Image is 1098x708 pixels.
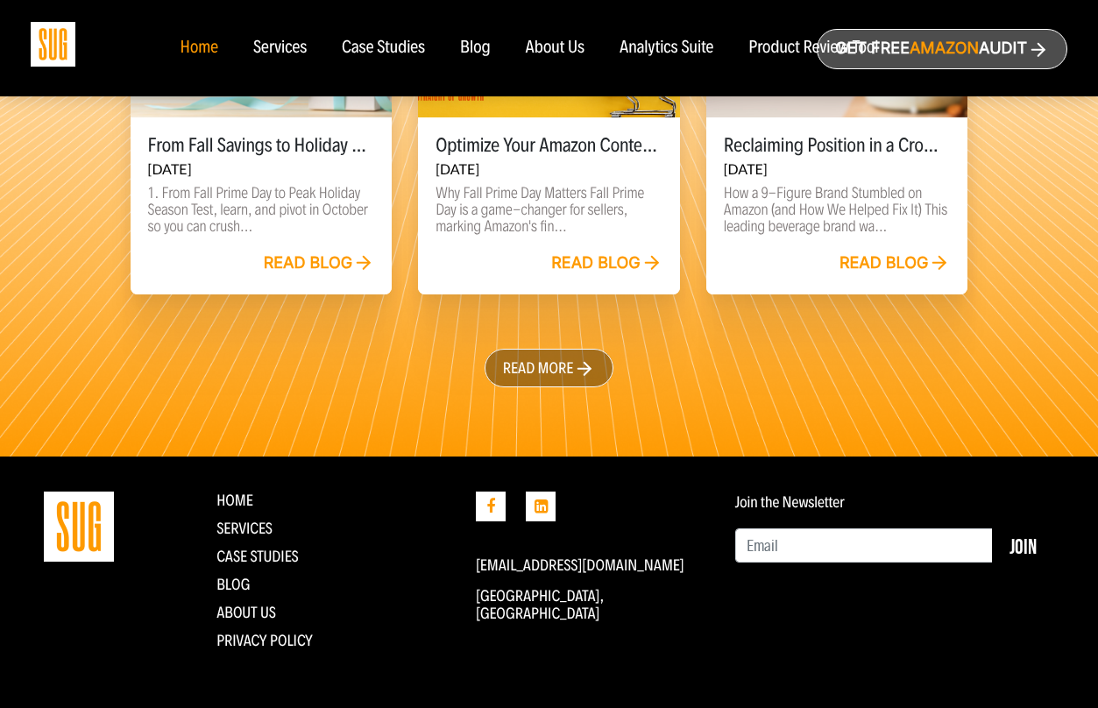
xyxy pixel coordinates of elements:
[735,493,845,511] label: Join the Newsletter
[724,161,951,178] h6: [DATE]
[476,587,709,622] p: [GEOGRAPHIC_DATA], [GEOGRAPHIC_DATA]
[839,254,951,273] div: Read blog
[817,29,1067,69] a: Get freeAmazonAudit
[476,556,684,575] a: [EMAIL_ADDRESS][DOMAIN_NAME]
[526,39,585,58] a: About Us
[148,185,375,235] p: 1. From Fall Prime Day to Peak Holiday Season Test, learn, and pivot in October so you can crush...
[44,492,114,562] img: Straight Up Growth
[216,631,313,650] a: Privacy Policy
[342,39,425,58] a: Case Studies
[216,547,299,566] a: CASE STUDIES
[216,575,250,594] a: Blog
[551,254,662,273] div: Read blog
[216,603,276,622] a: About Us
[436,135,662,156] h5: Optimize Your Amazon Content to Maximize Fall Prime Day Sales
[485,349,614,387] a: Read more
[992,528,1054,563] button: Join
[436,185,662,235] p: Why Fall Prime Day Matters Fall Prime Day is a game-changer for sellers, marking Amazon's fin...
[264,254,375,273] div: Read blog
[724,185,951,235] p: How a 9-Figure Brand Stumbled on Amazon (and How We Helped Fix It) This leading beverage brand wa...
[148,135,375,156] h5: From Fall Savings to Holiday Wins: Building on Prime Day Momentum
[735,528,993,563] input: Email
[620,39,713,58] a: Analytics Suite
[31,22,75,67] img: Sug
[748,39,878,58] a: Product Review Tool
[910,39,979,58] span: Amazon
[216,519,273,538] a: Services
[253,39,307,58] a: Services
[436,161,662,178] h6: [DATE]
[216,491,253,510] a: Home
[180,39,217,58] a: Home
[724,135,951,156] h5: Reclaiming Position in a Crowded Beverage Market: A Straight Up Growth Case Study
[148,161,375,178] h6: [DATE]
[460,39,491,58] a: Blog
